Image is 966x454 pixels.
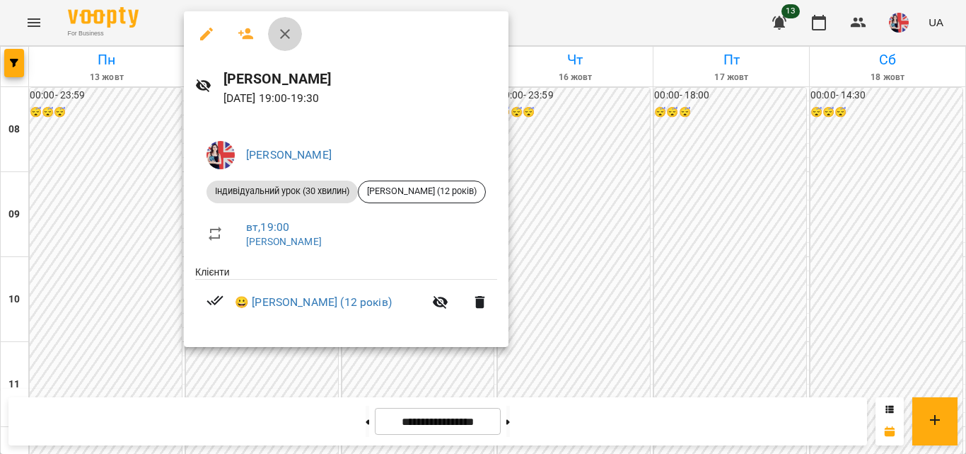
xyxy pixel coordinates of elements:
[358,181,486,203] div: [PERSON_NAME] (12 років)
[206,185,358,198] span: Індивідуальний урок (30 хвилин)
[246,148,332,161] a: [PERSON_NAME]
[223,68,497,90] h6: [PERSON_NAME]
[195,265,497,331] ul: Клієнти
[359,185,485,198] span: [PERSON_NAME] (12 років)
[235,294,392,311] a: 😀 [PERSON_NAME] (12 років)
[223,90,497,107] p: [DATE] 19:00 - 19:30
[206,292,223,309] svg: Візит сплачено
[206,141,235,169] img: d0017d71dfde334b29fd95c5111e321b.jpeg
[246,236,322,247] a: [PERSON_NAME]
[246,220,289,234] a: вт , 19:00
